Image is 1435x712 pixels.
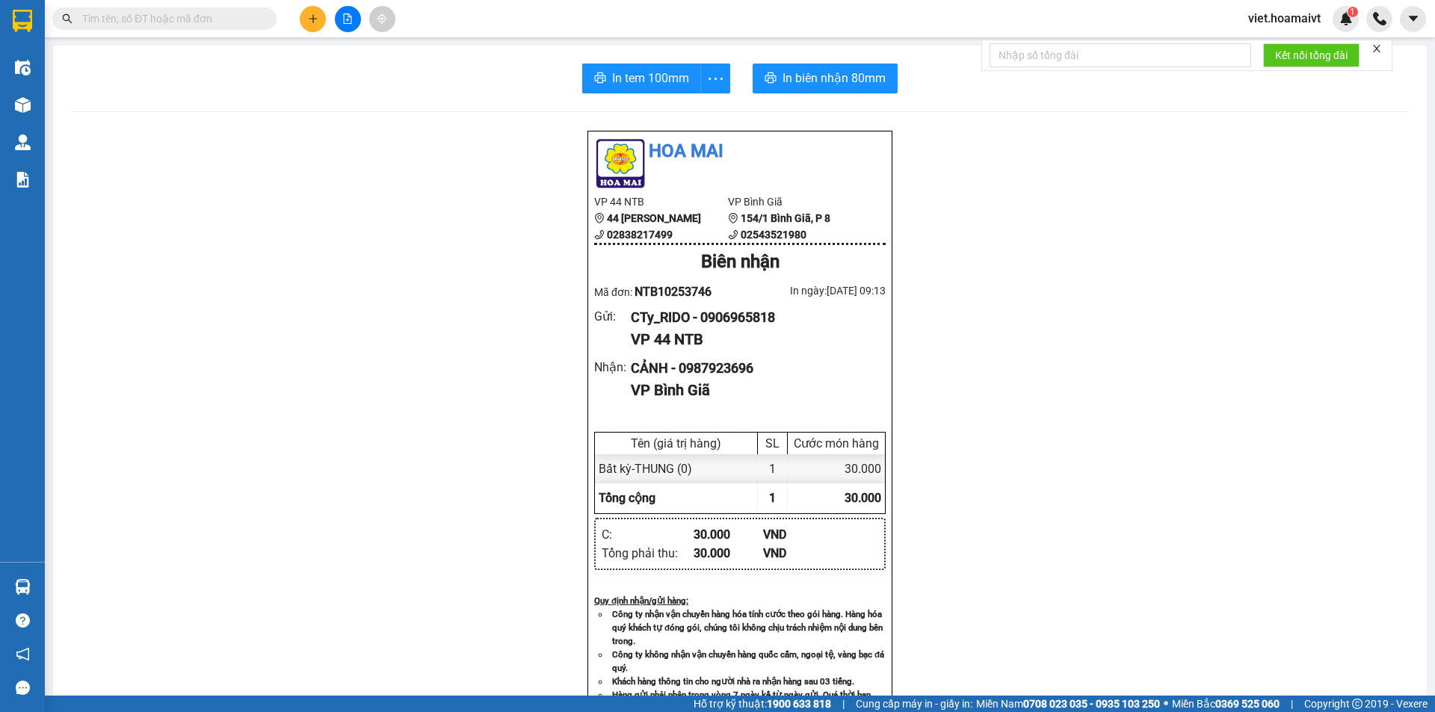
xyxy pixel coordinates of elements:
[741,212,830,224] b: 154/1 Bình Giã, P 8
[1275,47,1348,64] span: Kết nối tổng đài
[842,696,845,712] span: |
[1352,699,1363,709] span: copyright
[1263,43,1360,67] button: Kết nối tổng đài
[612,69,689,87] span: In tem 100mm
[602,544,694,563] div: Tổng phải thu :
[1350,7,1355,17] span: 1
[791,436,881,451] div: Cước món hàng
[1172,696,1280,712] span: Miền Bắc
[16,647,30,661] span: notification
[694,525,763,544] div: 30.000
[1371,43,1382,54] span: close
[767,698,831,710] strong: 1900 633 818
[594,72,606,86] span: printer
[765,72,777,86] span: printer
[607,212,701,224] b: 44 [PERSON_NAME]
[631,379,874,402] div: VP Bình Giã
[763,544,833,563] div: VND
[599,436,753,451] div: Tên (giá trị hàng)
[594,307,631,326] div: Gửi :
[1023,698,1160,710] strong: 0708 023 035 - 0935 103 250
[82,10,259,27] input: Tìm tên, số ĐT hoặc mã đơn
[594,358,631,377] div: Nhận :
[1339,12,1353,25] img: icon-new-feature
[758,454,788,483] div: 1
[15,579,31,595] img: warehouse-icon
[15,60,31,75] img: warehouse-icon
[1373,12,1386,25] img: phone-icon
[762,436,783,451] div: SL
[728,229,738,240] span: phone
[369,6,395,32] button: aim
[701,69,729,88] span: more
[602,525,694,544] div: C :
[631,307,874,328] div: CTy_RIDO - 0906965818
[700,64,730,93] button: more
[990,43,1251,67] input: Nhập số tổng đài
[300,6,326,32] button: plus
[308,13,318,24] span: plus
[16,613,30,628] span: question-circle
[594,137,886,166] li: Hoa Mai
[612,676,854,687] strong: Khách hàng thông tin cho người nhà ra nhận hàng sau 03 tiếng.
[342,13,353,24] span: file-add
[753,64,898,93] button: printerIn biên nhận 80mm
[599,462,692,476] span: Bất kỳ - THUNG (0)
[594,229,605,240] span: phone
[694,544,763,563] div: 30.000
[631,358,874,379] div: CẢNH - 0987923696
[15,97,31,113] img: warehouse-icon
[612,649,884,673] strong: Công ty không nhận vận chuyển hàng quốc cấm, ngoại tệ, vàng bạc đá quý.
[740,282,886,299] div: In ngày: [DATE] 09:13
[856,696,972,712] span: Cung cấp máy in - giấy in:
[594,282,740,301] div: Mã đơn:
[728,194,862,210] li: VP Bình Giã
[377,13,387,24] span: aim
[594,213,605,223] span: environment
[783,69,886,87] span: In biên nhận 80mm
[1291,696,1293,712] span: |
[594,194,728,210] li: VP 44 NTB
[594,594,886,607] div: Quy định nhận/gửi hàng :
[594,137,646,190] img: logo.jpg
[788,454,885,483] div: 30.000
[15,172,31,188] img: solution-icon
[16,681,30,695] span: message
[1348,7,1358,17] sup: 1
[763,525,833,544] div: VND
[1236,9,1333,28] span: viet.hoamaivt
[1164,701,1168,707] span: ⚪️
[769,491,776,505] span: 1
[728,213,738,223] span: environment
[631,328,874,351] div: VP 44 NTB
[976,696,1160,712] span: Miền Nam
[13,10,32,32] img: logo-vxr
[694,696,831,712] span: Hỗ trợ kỹ thuật:
[62,13,72,24] span: search
[1400,6,1426,32] button: caret-down
[335,6,361,32] button: file-add
[607,229,673,241] b: 02838217499
[741,229,806,241] b: 02543521980
[599,491,655,505] span: Tổng cộng
[1407,12,1420,25] span: caret-down
[582,64,701,93] button: printerIn tem 100mm
[612,609,883,646] strong: Công ty nhận vận chuyển hàng hóa tính cước theo gói hàng. Hàng hóa quý khách tự đóng gói, chúng t...
[635,285,712,299] span: NTB10253746
[1215,698,1280,710] strong: 0369 525 060
[845,491,881,505] span: 30.000
[594,248,886,276] div: Biên nhận
[15,134,31,150] img: warehouse-icon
